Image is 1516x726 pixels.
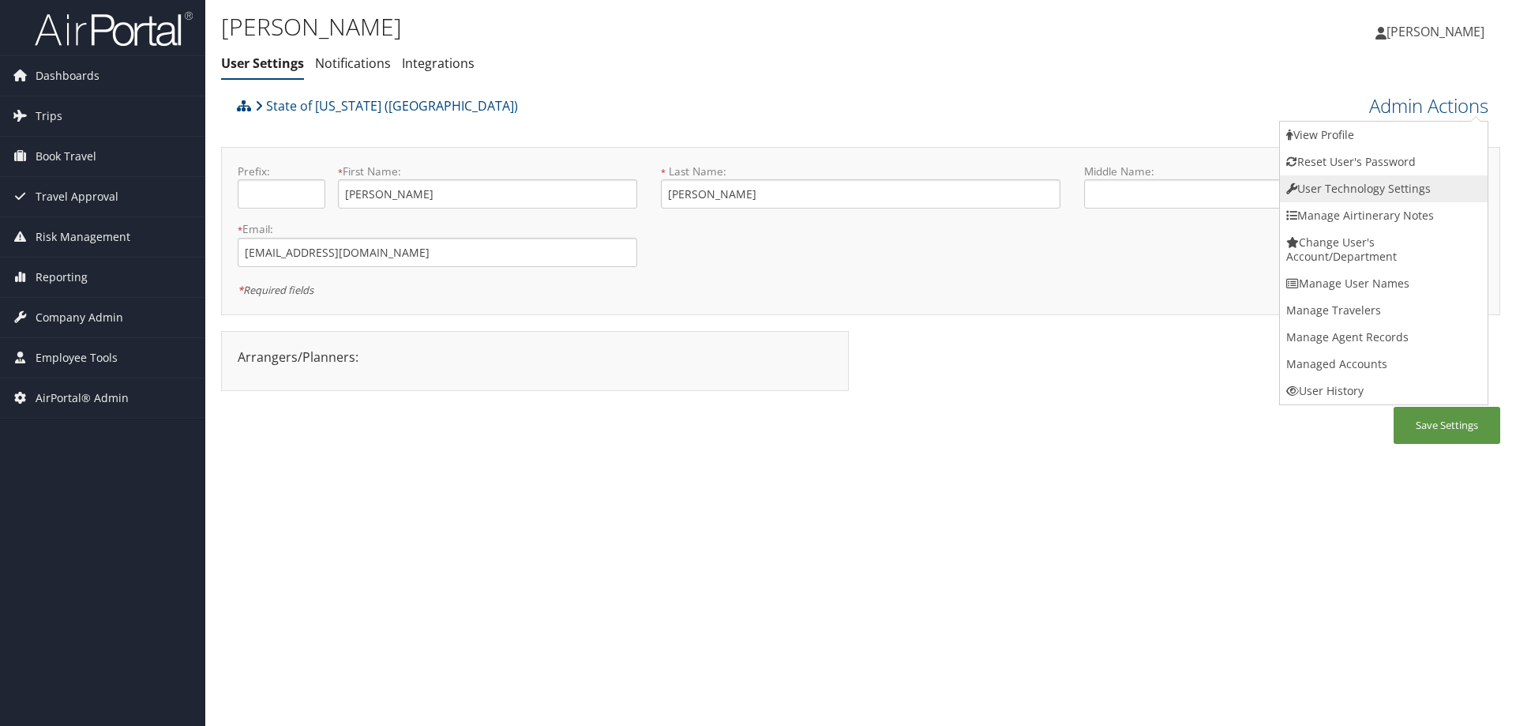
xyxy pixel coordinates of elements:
span: Book Travel [36,137,96,176]
a: Change User's Account/Department [1280,229,1488,270]
label: Middle Name: [1084,164,1383,179]
label: Last Name: [661,164,1060,179]
label: Email: [238,221,637,237]
a: Manage Agent Records [1280,324,1488,351]
button: Save Settings [1394,407,1500,444]
span: Travel Approval [36,177,118,216]
span: Dashboards [36,56,99,96]
div: Arrangers/Planners: [226,348,844,367]
span: Reporting [36,258,88,297]
span: Risk Management [36,217,130,257]
a: View Profile [1280,122,1488,149]
a: Notifications [315,55,391,72]
a: Manage Travelers [1280,297,1488,324]
span: Employee Tools [36,338,118,378]
a: User Settings [221,55,304,72]
a: User History [1280,378,1488,404]
label: Prefix: [238,164,325,179]
label: First Name: [338,164,637,179]
a: Admin Actions [1369,92,1488,119]
em: Required fields [238,283,313,297]
a: State of [US_STATE] ([GEOGRAPHIC_DATA]) [255,90,518,122]
a: Manage Airtinerary Notes [1280,202,1488,229]
img: airportal-logo.png [35,10,193,47]
a: Integrations [402,55,475,72]
a: [PERSON_NAME] [1375,8,1500,55]
a: Reset User's Password [1280,149,1488,175]
span: AirPortal® Admin [36,378,129,418]
a: User Technology Settings [1280,175,1488,202]
a: Manage User Names [1280,270,1488,297]
h1: [PERSON_NAME] [221,10,1074,43]
span: [PERSON_NAME] [1387,23,1484,40]
a: Managed Accounts [1280,351,1488,378]
span: Trips [36,96,62,136]
span: Company Admin [36,298,123,337]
